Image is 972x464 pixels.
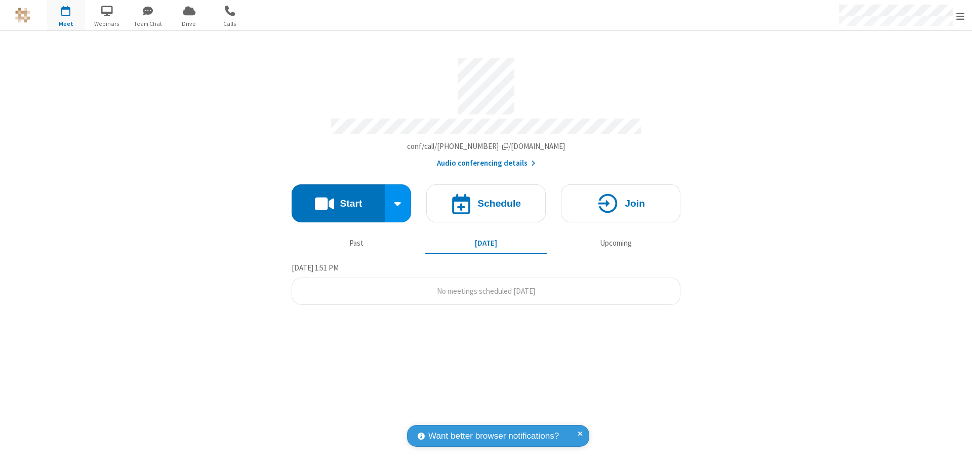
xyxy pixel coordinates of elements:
[407,141,565,151] span: Copy my meeting room link
[426,184,546,222] button: Schedule
[211,19,249,28] span: Calls
[88,19,126,28] span: Webinars
[385,184,412,222] div: Start conference options
[561,184,680,222] button: Join
[625,199,645,208] h4: Join
[292,262,680,305] section: Today's Meetings
[292,184,385,222] button: Start
[437,286,535,296] span: No meetings scheduled [DATE]
[292,50,680,169] section: Account details
[129,19,167,28] span: Team Chat
[425,234,547,253] button: [DATE]
[947,438,964,457] iframe: Chat
[340,199,362,208] h4: Start
[170,19,208,28] span: Drive
[407,141,565,152] button: Copy my meeting room linkCopy my meeting room link
[15,8,30,23] img: QA Selenium DO NOT DELETE OR CHANGE
[292,263,339,273] span: [DATE] 1:51 PM
[47,19,85,28] span: Meet
[477,199,521,208] h4: Schedule
[296,234,418,253] button: Past
[428,430,559,443] span: Want better browser notifications?
[437,158,536,169] button: Audio conferencing details
[555,234,677,253] button: Upcoming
